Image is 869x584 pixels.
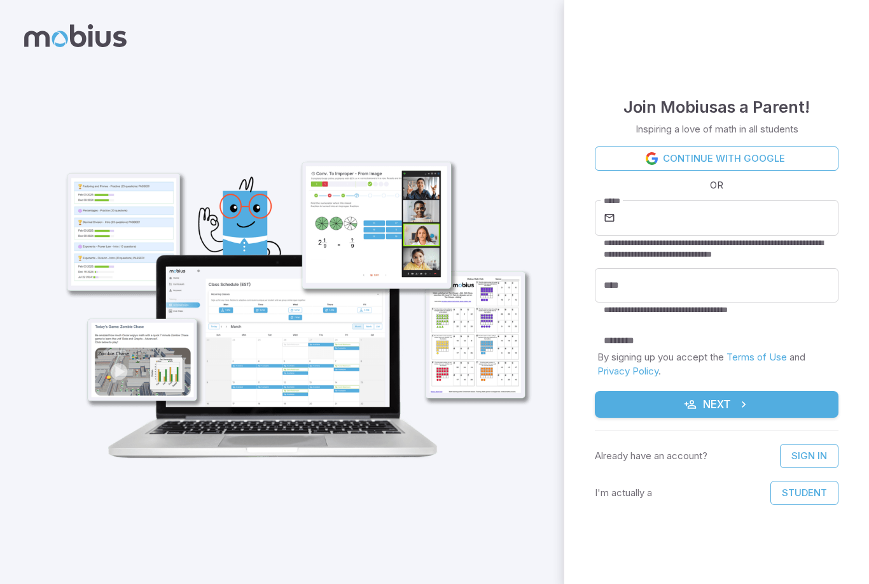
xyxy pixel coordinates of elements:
[707,178,726,192] span: OR
[595,449,707,463] p: Already have an account?
[595,146,838,171] a: Continue with Google
[726,351,787,363] a: Terms of Use
[636,122,798,136] p: Inspiring a love of math in all students
[595,486,652,500] p: I'm actually a
[780,444,838,468] a: Sign In
[770,481,838,505] button: Student
[597,365,658,377] a: Privacy Policy
[623,94,810,120] h4: Join Mobius as a Parent !
[597,350,836,378] p: By signing up you accept the and .
[42,106,541,473] img: parent_1-illustration
[595,391,838,418] button: Next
